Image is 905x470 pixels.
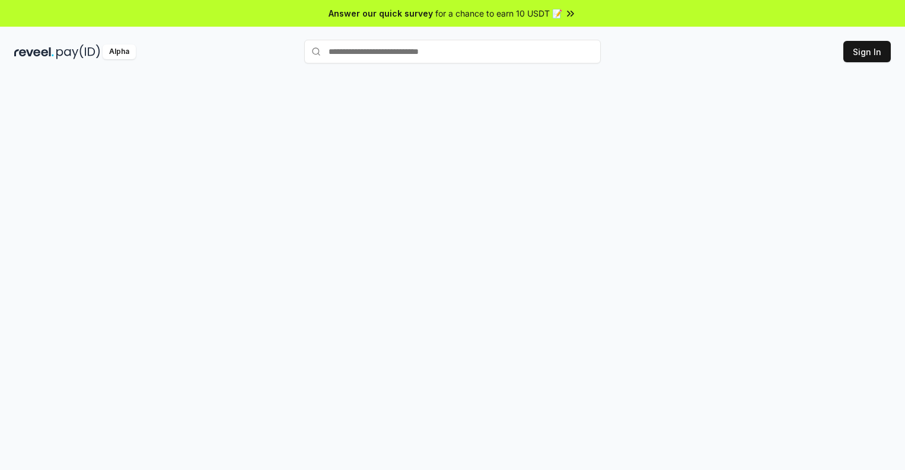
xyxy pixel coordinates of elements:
[435,7,562,20] span: for a chance to earn 10 USDT 📝
[103,44,136,59] div: Alpha
[329,7,433,20] span: Answer our quick survey
[843,41,891,62] button: Sign In
[14,44,54,59] img: reveel_dark
[56,44,100,59] img: pay_id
